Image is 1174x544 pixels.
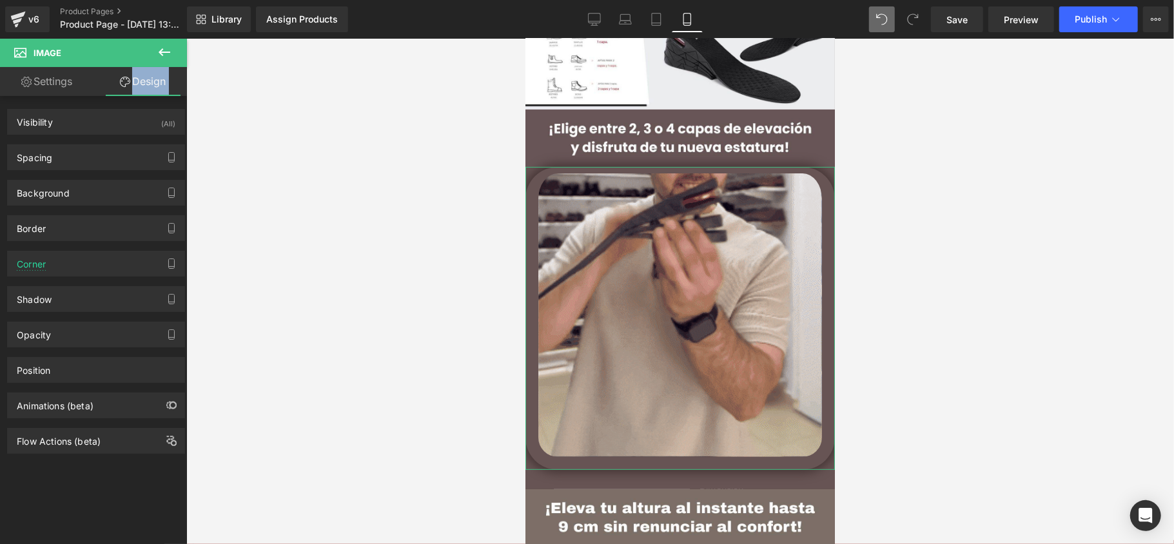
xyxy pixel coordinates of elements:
button: More [1143,6,1169,32]
span: Product Page - [DATE] 13:23:26 [60,19,184,30]
button: Redo [900,6,926,32]
div: Opacity [17,322,51,340]
span: Publish [1075,14,1107,24]
a: Laptop [610,6,641,32]
span: Image [34,48,61,58]
button: Publish [1059,6,1138,32]
a: Design [96,67,190,96]
div: Assign Products [266,14,338,24]
span: Preview [1004,13,1039,26]
div: Border [17,216,46,234]
a: v6 [5,6,50,32]
span: Library [211,14,242,25]
a: Desktop [579,6,610,32]
div: Corner [17,251,46,269]
div: (All) [161,110,175,131]
div: Background [17,180,70,199]
div: v6 [26,11,42,28]
button: Undo [869,6,895,32]
div: Spacing [17,145,52,163]
a: Tablet [641,6,672,32]
a: New Library [187,6,251,32]
div: Visibility [17,110,53,128]
a: Preview [988,6,1054,32]
a: Product Pages [60,6,208,17]
a: Mobile [672,6,703,32]
span: Save [946,13,968,26]
div: Flow Actions (beta) [17,429,101,447]
div: Shadow [17,287,52,305]
div: Open Intercom Messenger [1130,500,1161,531]
div: Position [17,358,50,376]
div: Animations (beta) [17,393,93,411]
